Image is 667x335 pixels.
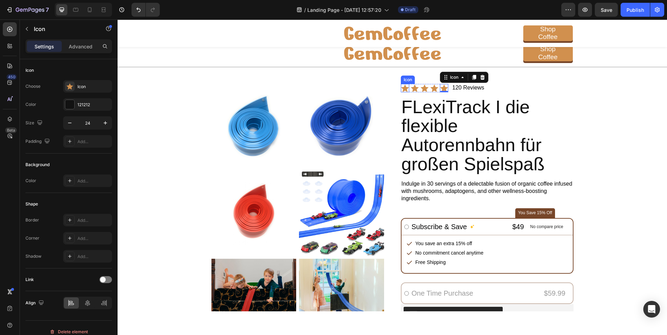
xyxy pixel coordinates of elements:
div: Size [25,118,44,128]
p: No commitment cancel anytime [298,230,366,237]
p: $49 [395,203,406,211]
p: Settings [35,43,54,50]
div: Align [25,298,45,308]
p: 7 [46,6,49,14]
div: Add... [77,178,110,184]
p: Advanced [69,43,92,50]
span: / [304,6,306,14]
iframe: Design area [118,20,667,311]
div: Open Intercom Messenger [643,301,660,318]
div: Add... [77,254,110,260]
p: Free Shipping [298,239,366,247]
p: $59.99 [372,270,448,278]
div: Beta [5,127,17,133]
div: 450 [7,74,17,80]
div: Publish [627,6,644,14]
div: Link [25,276,34,283]
div: Border [25,217,39,223]
span: Landing Page - [DATE] 12:57:20 [307,6,381,14]
div: Add... [77,139,110,145]
div: Choose [25,83,40,89]
div: Shape [25,201,38,207]
button: 7 [3,3,52,17]
div: Pumper Bundles Volume Discount [306,291,380,299]
span: Draft [405,7,415,13]
p: You save an extra 15% off [298,220,366,228]
div: 121212 [77,102,110,108]
a: Shop Coffee [406,26,455,42]
div: Icon [25,67,34,73]
img: gempages_432750572815254551-5fae8fea-239a-467c-97cf-1daa91123996.png [226,27,323,41]
button: Save [595,3,618,17]
div: Icon [77,84,110,90]
div: Shadow [25,253,42,259]
div: Background [25,162,50,168]
span: Save [601,7,612,13]
div: Add... [77,217,110,224]
label: One Time Purchase [291,267,359,281]
div: Color [25,178,36,184]
p: No compare price [413,205,446,209]
div: Corner [25,235,39,241]
button: Pumper Bundles Volume Discount [286,287,385,304]
h2: FLexiTrack I die flexible Autorennbahn für großen Spielspaß [283,77,456,155]
p: 120 Reviews [335,65,455,72]
p: Indulge in 30 servings of a delectable fusion of organic coffee infused with mushrooms, adaptogen... [284,161,455,182]
div: Color [25,101,36,108]
div: Undo/Redo [132,3,160,17]
p: Icon [34,25,93,33]
div: Shop Coffee [414,26,447,42]
button: Publish [621,3,650,17]
p: You Save 15% Off [400,191,434,196]
div: Padding [25,137,51,146]
img: CIumv63twf4CEAE=.png [292,291,300,300]
label: Subscribe & Save [291,200,352,214]
div: Add... [77,235,110,242]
